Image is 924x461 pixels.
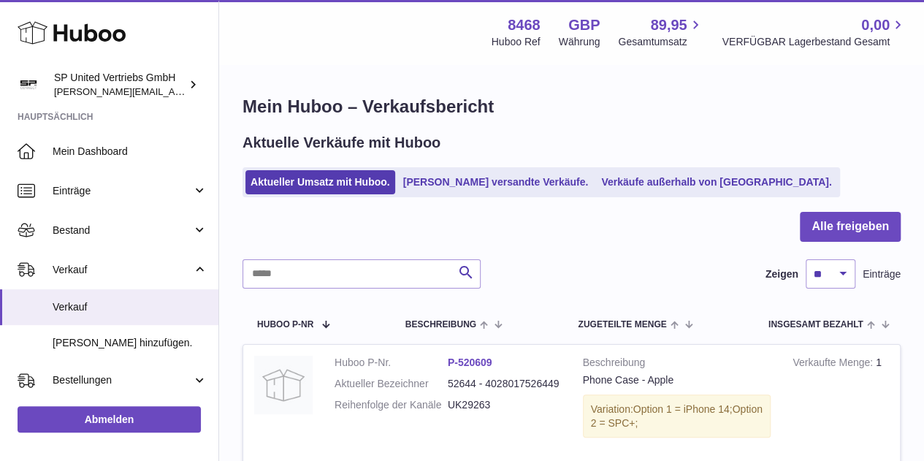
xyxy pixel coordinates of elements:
[335,377,448,391] dt: Aktueller Bezeichner
[448,398,561,412] dd: UK29263
[722,15,906,49] a: 0,00 VERFÜGBAR Lagerbestand Gesamt
[591,403,763,429] span: Option 2 = SPC+;
[765,267,798,281] label: Zeigen
[583,356,771,373] strong: Beschreibung
[861,15,890,35] span: 0,00
[243,95,901,118] h1: Mein Huboo – Verkaufsbericht
[257,320,313,329] span: Huboo P-Nr
[596,170,836,194] a: Verkäufe außerhalb von [GEOGRAPHIC_DATA].
[335,398,448,412] dt: Reihenfolge der Kanäle
[53,184,192,198] span: Einträge
[53,145,207,159] span: Mein Dashboard
[650,15,687,35] span: 89,95
[335,356,448,370] dt: Huboo P-Nr.
[254,356,313,414] img: no-photo.jpg
[448,357,492,368] a: P-520609
[54,85,293,97] span: [PERSON_NAME][EMAIL_ADDRESS][DOMAIN_NAME]
[448,377,561,391] dd: 52644 - 4028017526449
[18,74,39,96] img: tim@sp-united.com
[863,267,901,281] span: Einträge
[53,373,192,387] span: Bestellungen
[578,320,666,329] span: ZUGETEILTE Menge
[722,35,906,49] span: VERFÜGBAR Lagerbestand Gesamt
[782,345,900,457] td: 1
[800,212,901,242] button: Alle freigeben
[768,320,863,329] span: Insgesamt bezahlt
[398,170,594,194] a: [PERSON_NAME] versandte Verkäufe.
[793,357,876,372] strong: Verkaufte Menge
[583,373,771,387] div: Phone Case - Apple
[53,336,207,350] span: [PERSON_NAME] hinzufügen.
[53,300,207,314] span: Verkauf
[492,35,541,49] div: Huboo Ref
[18,406,201,433] a: Abmelden
[559,35,600,49] div: Währung
[508,15,541,35] strong: 8468
[243,133,440,153] h2: Aktuelle Verkäufe mit Huboo
[405,320,476,329] span: Beschreibung
[633,403,733,415] span: Option 1 = iPhone 14;
[583,395,771,438] div: Variation:
[245,170,395,194] a: Aktueller Umsatz mit Huboo.
[618,15,703,49] a: 89,95 Gesamtumsatz
[568,15,600,35] strong: GBP
[53,263,192,277] span: Verkauf
[54,71,186,99] div: SP United Vertriebs GmbH
[618,35,703,49] span: Gesamtumsatz
[53,224,192,237] span: Bestand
